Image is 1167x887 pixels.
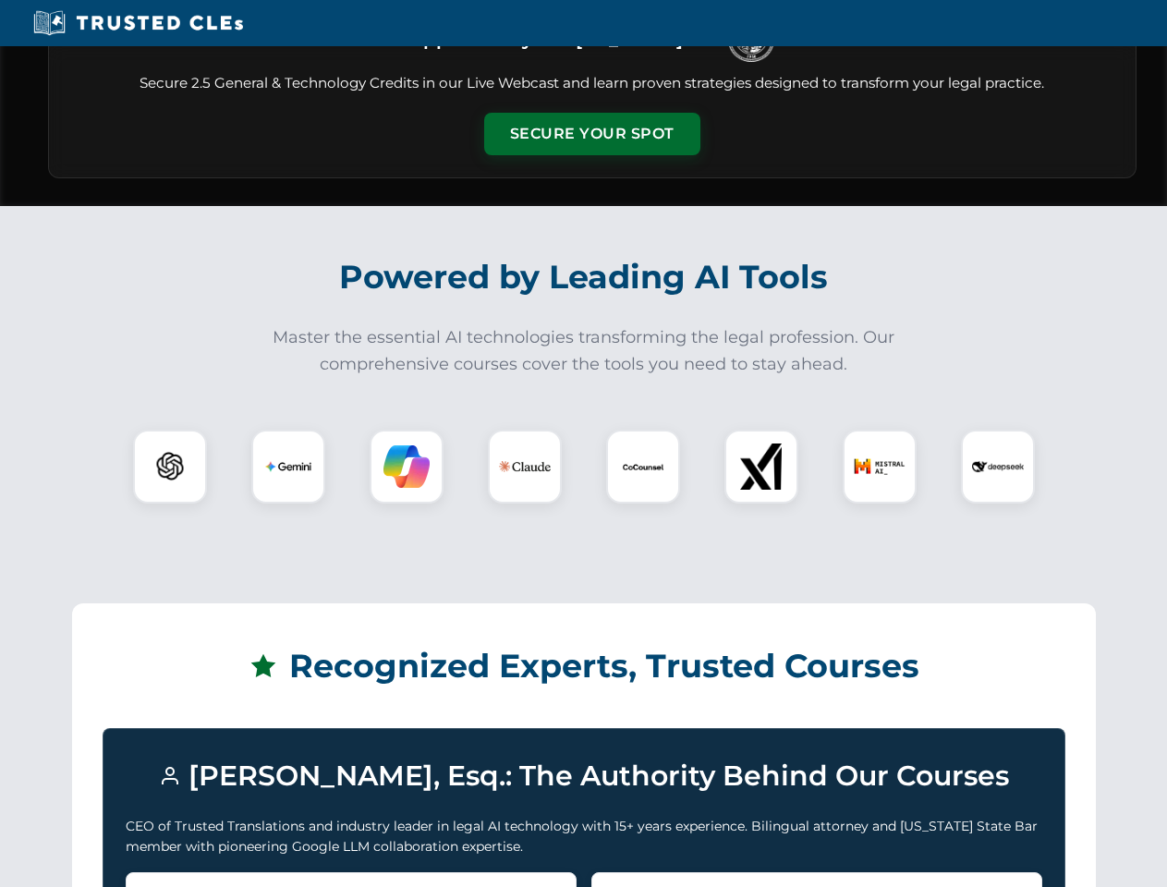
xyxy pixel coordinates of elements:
[265,443,311,490] img: Gemini Logo
[606,430,680,504] div: CoCounsel
[72,245,1096,310] h2: Powered by Leading AI Tools
[620,443,666,490] img: CoCounsel Logo
[499,441,551,492] img: Claude Logo
[261,324,907,378] p: Master the essential AI technologies transforming the legal profession. Our comprehensive courses...
[488,430,562,504] div: Claude
[28,9,249,37] img: Trusted CLEs
[961,430,1035,504] div: DeepSeek
[126,816,1042,857] p: CEO of Trusted Translations and industry leader in legal AI technology with 15+ years experience....
[126,751,1042,801] h3: [PERSON_NAME], Esq.: The Authority Behind Our Courses
[724,430,798,504] div: xAI
[484,113,700,155] button: Secure Your Spot
[383,443,430,490] img: Copilot Logo
[251,430,325,504] div: Gemini
[133,430,207,504] div: ChatGPT
[738,443,784,490] img: xAI Logo
[972,441,1024,492] img: DeepSeek Logo
[71,73,1113,94] p: Secure 2.5 General & Technology Credits in our Live Webcast and learn proven strategies designed ...
[143,440,197,493] img: ChatGPT Logo
[843,430,917,504] div: Mistral AI
[854,441,906,492] img: Mistral AI Logo
[103,634,1065,699] h2: Recognized Experts, Trusted Courses
[370,430,444,504] div: Copilot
